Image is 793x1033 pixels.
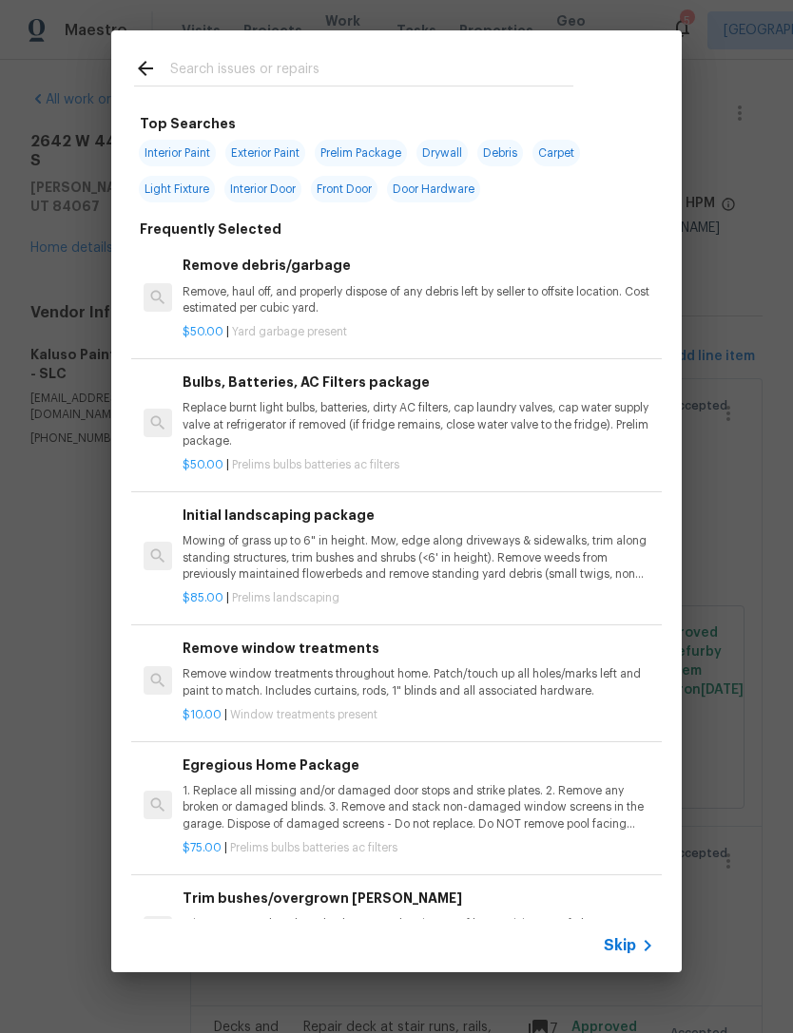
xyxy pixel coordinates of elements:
p: Remove, haul off, and properly dispose of any debris left by seller to offsite location. Cost est... [183,284,654,316]
h6: Initial landscaping package [183,505,654,526]
h6: Bulbs, Batteries, AC Filters package [183,372,654,392]
p: | [183,457,654,473]
span: Skip [604,936,636,955]
span: $85.00 [183,592,223,603]
span: Exterior Paint [225,140,305,166]
p: Remove window treatments throughout home. Patch/touch up all holes/marks left and paint to match.... [183,666,654,698]
span: Carpet [532,140,580,166]
span: Front Door [311,176,377,202]
p: Replace burnt light bulbs, batteries, dirty AC filters, cap laundry valves, cap water supply valv... [183,400,654,449]
p: Mowing of grass up to 6" in height. Mow, edge along driveways & sidewalks, trim along standing st... [183,533,654,582]
span: Interior Door [224,176,301,202]
h6: Egregious Home Package [183,755,654,775]
h6: Top Searches [140,113,236,134]
p: | [183,840,654,856]
span: $75.00 [183,842,222,853]
p: 1. Replace all missing and/or damaged door stops and strike plates. 2. Remove any broken or damag... [183,783,654,832]
h6: Frequently Selected [140,219,281,239]
span: Drywall [416,140,468,166]
span: Yard garbage present [232,326,347,337]
input: Search issues or repairs [170,57,573,86]
span: Window treatments present [230,709,377,720]
span: Prelims bulbs batteries ac filters [232,459,399,470]
span: $10.00 [183,709,222,720]
span: Prelim Package [315,140,407,166]
span: Light Fixture [139,176,215,202]
h6: Remove debris/garbage [183,255,654,276]
span: $50.00 [183,326,223,337]
p: | [183,324,654,340]
span: Prelims bulbs batteries ac filters [230,842,397,853]
p: | [183,707,654,723]
span: Interior Paint [139,140,216,166]
h6: Remove window treatments [183,638,654,659]
span: Debris [477,140,523,166]
span: Prelims landscaping [232,592,339,603]
h6: Trim bushes/overgrown [PERSON_NAME] [183,888,654,909]
p: | [183,590,654,606]
span: Door Hardware [387,176,480,202]
span: $50.00 [183,459,223,470]
p: Trim overgrown hegdes & bushes around perimeter of home giving 12" of clearance. Properly dispose... [183,916,654,948]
